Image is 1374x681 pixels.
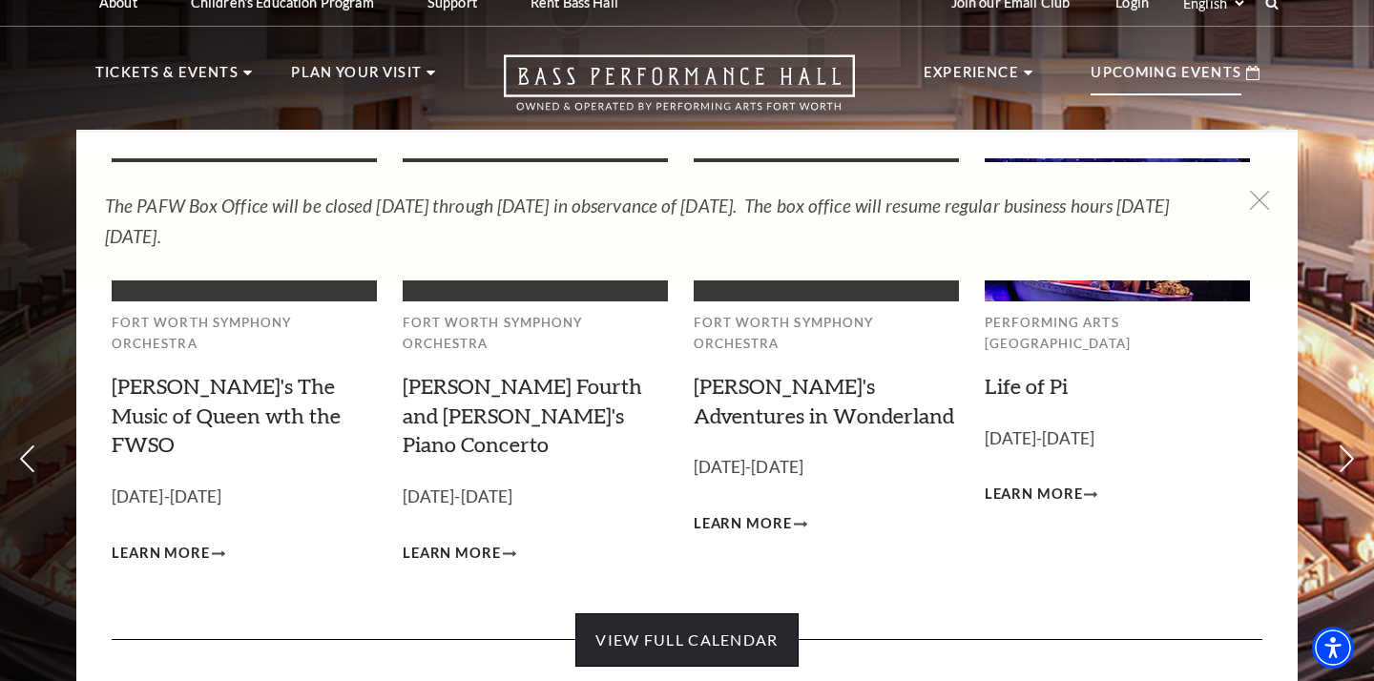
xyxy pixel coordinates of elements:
a: [PERSON_NAME]'s Adventures in Wonderland [694,373,954,428]
a: Learn More Windborne's The Music of Queen wth the FWSO [112,542,225,566]
p: [DATE]-[DATE] [694,454,959,482]
img: Performing Arts Fort Worth [985,158,1250,300]
p: Fort Worth Symphony Orchestra [694,312,959,355]
img: Fort Worth Symphony Orchestra [403,158,668,300]
p: Tickets & Events [95,61,239,95]
a: View Full Calendar [575,613,798,667]
span: Learn More [112,542,210,566]
img: Fort Worth Symphony Orchestra [112,158,377,300]
div: Accessibility Menu [1312,627,1354,669]
p: [DATE]-[DATE] [403,484,668,511]
a: [PERSON_NAME]'s The Music of Queen wth the FWSO [112,373,341,458]
p: [DATE]-[DATE] [985,425,1250,453]
p: Experience [924,61,1019,95]
span: Learn More [985,483,1083,506]
p: Performing Arts [GEOGRAPHIC_DATA] [985,312,1250,355]
p: Fort Worth Symphony Orchestra [112,312,377,355]
a: Open this option [435,54,924,130]
a: Life of Pi [985,373,1068,399]
a: Learn More Alice's Adventures in Wonderland [694,512,807,536]
em: The PAFW Box Office will be closed [DATE] through [DATE] in observance of [DATE]. The box office ... [105,195,1169,247]
a: [PERSON_NAME] Fourth and [PERSON_NAME]'s Piano Concerto [403,373,642,458]
span: Learn More [694,512,792,536]
a: Learn More Life of Pi [985,483,1098,506]
p: Plan Your Visit [291,61,422,95]
p: Upcoming Events [1091,61,1241,95]
p: [DATE]-[DATE] [112,484,377,511]
span: Learn More [403,542,501,566]
a: Learn More Brahms Fourth and Grieg's Piano Concerto [403,542,516,566]
img: Fort Worth Symphony Orchestra [694,158,959,300]
p: Fort Worth Symphony Orchestra [403,312,668,355]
